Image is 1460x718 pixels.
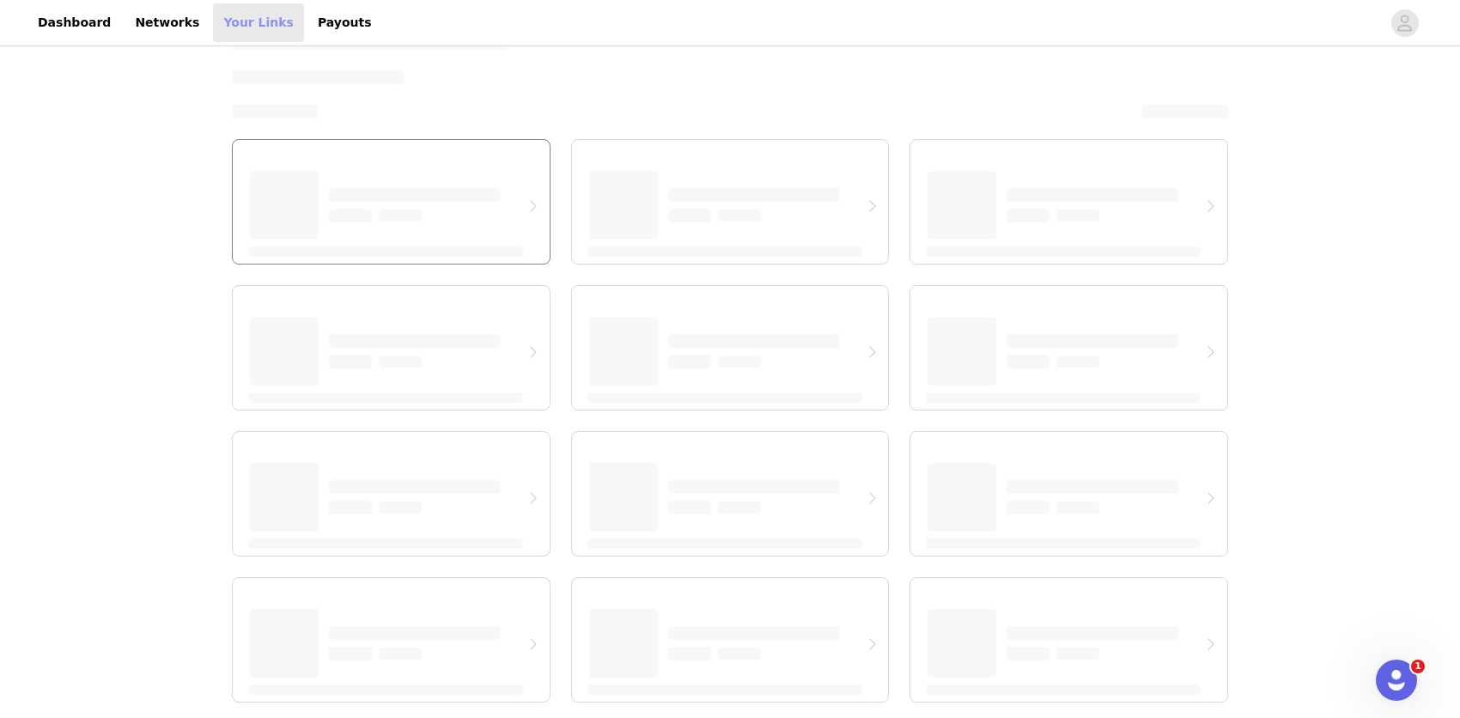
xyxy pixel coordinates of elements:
[1396,9,1413,37] div: avatar
[213,3,304,42] a: Your Links
[27,3,121,42] a: Dashboard
[125,3,210,42] a: Networks
[1411,660,1425,673] span: 1
[307,3,382,42] a: Payouts
[1376,660,1417,701] iframe: Intercom live chat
